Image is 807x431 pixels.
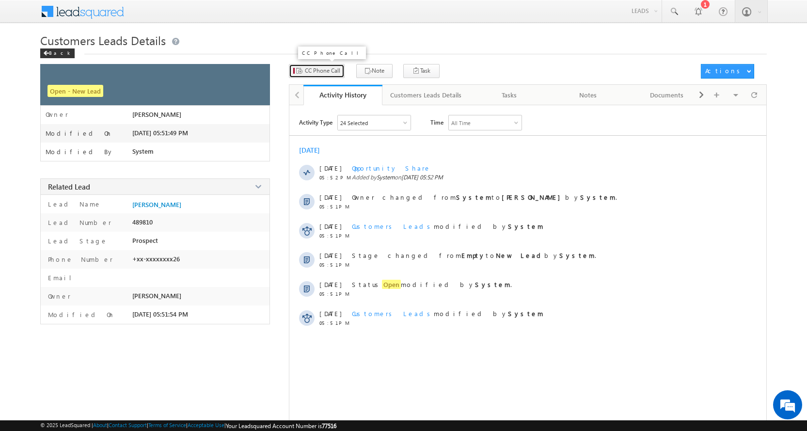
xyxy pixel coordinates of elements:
label: Lead Stage [46,237,108,245]
label: Owner [46,292,71,300]
strong: System [508,309,543,318]
a: Activity History [303,85,382,105]
div: Actions [705,66,744,75]
button: Task [403,64,440,78]
span: [DATE] [319,251,341,259]
div: Tasks [478,89,540,101]
span: Activity Type [299,115,332,129]
span: Time [430,115,443,129]
span: CC Phone Call [305,66,340,75]
span: 05:52 PM [319,175,348,180]
span: [DATE] [319,280,341,288]
span: Open [382,280,401,289]
button: Actions [701,64,754,79]
span: +xx-xxxxxxxx26 [132,255,180,263]
span: 05:51 PM [319,262,348,268]
label: Owner [46,111,68,118]
strong: System [475,280,510,288]
a: Acceptable Use [188,422,224,428]
span: Customers Leads Details [40,32,166,48]
span: [DATE] [319,222,341,230]
a: About [93,422,107,428]
div: 24 Selected [340,120,368,126]
p: CC Phone Call [302,49,362,56]
strong: System [508,222,543,230]
span: 05:51 PM [319,291,348,297]
span: [DATE] 05:52 PM [401,174,443,181]
span: Owner changed from to by . [352,193,617,201]
span: Your Leadsquared Account Number is [226,422,336,430]
a: Contact Support [109,422,147,428]
strong: System [580,193,616,201]
label: Modified On [46,310,115,319]
div: Customers Leads Details [390,89,461,101]
span: Prospect [132,237,158,244]
span: Open - New Lead [47,85,103,97]
span: [DATE] [319,193,341,201]
div: Owner Changed,Status Changed,Stage Changed,Source Changed,Notes & 19 more.. [338,115,411,130]
a: Notes [549,85,628,105]
div: All Time [451,120,471,126]
label: Lead Name [46,200,101,208]
span: [DATE] 05:51:54 PM [132,310,188,318]
span: System [132,147,154,155]
span: [DATE] [319,164,341,172]
a: [PERSON_NAME] [132,201,181,208]
span: 77516 [322,422,336,430]
span: [DATE] 05:51:49 PM [132,129,188,137]
span: Customers Leads [352,222,434,230]
a: Documents [628,85,707,105]
span: [PERSON_NAME] [132,111,181,118]
label: Modified On [46,129,112,137]
span: 05:51 PM [319,320,348,326]
span: modified by [352,309,543,318]
a: Customers Leads Details [382,85,470,105]
div: Documents [635,89,698,101]
span: Stage changed from to by . [352,251,596,259]
span: [DATE] [319,309,341,318]
label: Phone Number [46,255,113,263]
span: System [377,174,395,181]
div: Notes [557,89,619,101]
strong: Empty [461,251,486,259]
strong: New Lead [496,251,544,259]
span: © 2025 LeadSquared | | | | | [40,422,336,430]
button: Note [356,64,393,78]
div: [DATE] [299,145,331,155]
button: CC Phone Call [289,64,345,78]
span: 05:51 PM [319,204,348,209]
span: [PERSON_NAME] [132,292,181,300]
span: Added by on [352,174,726,181]
span: Opportunity Share [352,164,431,172]
span: 489810 [132,218,153,226]
span: Customers Leads [352,309,434,318]
span: Status modified by . [352,280,512,289]
div: Activity History [311,90,375,99]
a: Terms of Service [148,422,186,428]
strong: System [559,251,595,259]
span: Related Lead [48,182,90,192]
div: Back [40,48,75,58]
label: Lead Number [46,218,111,226]
label: Modified By [46,148,114,156]
strong: [PERSON_NAME] [502,193,565,201]
strong: System [456,193,491,201]
label: Email [46,273,79,282]
a: Tasks [470,85,549,105]
span: modified by [352,222,543,230]
span: 05:51 PM [319,233,348,239]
